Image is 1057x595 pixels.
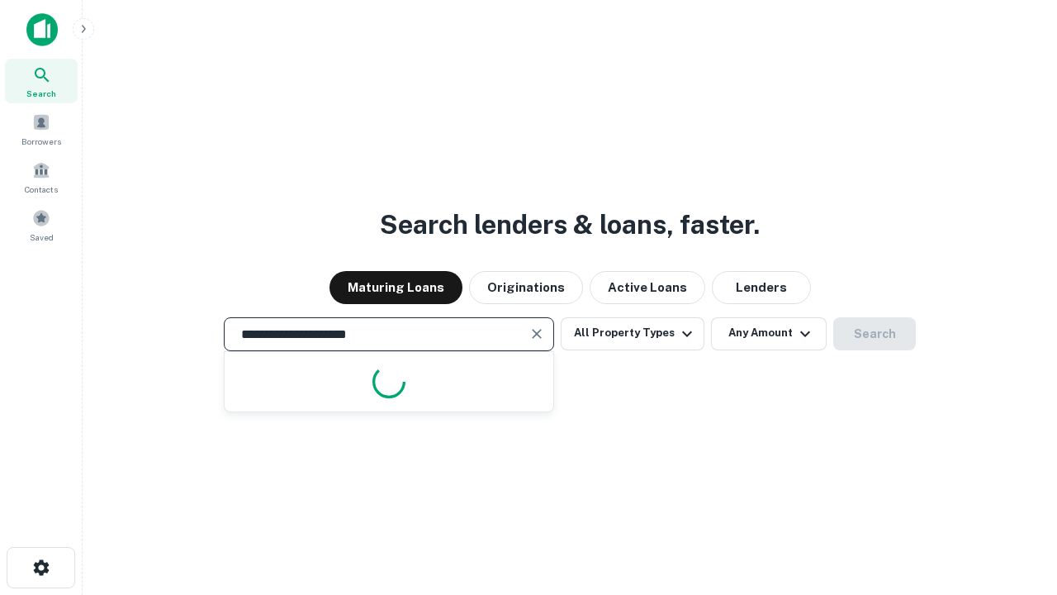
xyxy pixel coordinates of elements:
[21,135,61,148] span: Borrowers
[5,202,78,247] a: Saved
[380,205,760,245] h3: Search lenders & loans, faster.
[26,87,56,100] span: Search
[590,271,705,304] button: Active Loans
[30,231,54,244] span: Saved
[712,271,811,304] button: Lenders
[525,322,548,345] button: Clear
[25,183,58,196] span: Contacts
[469,271,583,304] button: Originations
[974,463,1057,542] iframe: Chat Widget
[329,271,462,304] button: Maturing Loans
[5,59,78,103] a: Search
[561,317,704,350] button: All Property Types
[26,13,58,46] img: capitalize-icon.png
[5,107,78,151] a: Borrowers
[711,317,827,350] button: Any Amount
[5,155,78,199] a: Contacts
